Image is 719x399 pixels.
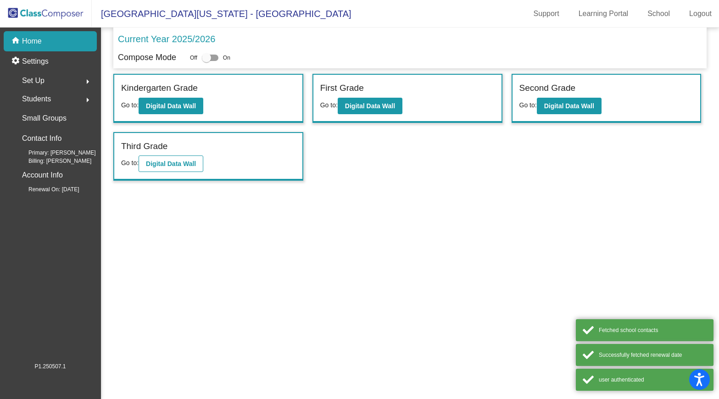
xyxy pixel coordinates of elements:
[121,140,167,153] label: Third Grade
[118,51,176,64] p: Compose Mode
[14,185,79,194] span: Renewal On: [DATE]
[519,82,576,95] label: Second Grade
[11,36,22,47] mat-icon: home
[223,54,230,62] span: On
[537,98,602,114] button: Digital Data Wall
[345,102,395,110] b: Digital Data Wall
[22,93,51,105] span: Students
[519,101,537,109] span: Go to:
[22,56,49,67] p: Settings
[82,94,93,105] mat-icon: arrow_right
[92,6,351,21] span: [GEOGRAPHIC_DATA][US_STATE] - [GEOGRAPHIC_DATA]
[22,169,63,182] p: Account Info
[599,376,707,384] div: user authenticated
[599,326,707,334] div: Fetched school contacts
[121,159,139,166] span: Go to:
[82,76,93,87] mat-icon: arrow_right
[139,98,203,114] button: Digital Data Wall
[544,102,594,110] b: Digital Data Wall
[121,82,198,95] label: Kindergarten Grade
[14,157,91,165] span: Billing: [PERSON_NAME]
[320,82,364,95] label: First Grade
[190,54,197,62] span: Off
[22,132,61,145] p: Contact Info
[22,36,42,47] p: Home
[14,149,96,157] span: Primary: [PERSON_NAME]
[640,6,677,21] a: School
[22,112,67,125] p: Small Groups
[526,6,567,21] a: Support
[121,101,139,109] span: Go to:
[146,160,196,167] b: Digital Data Wall
[599,351,707,359] div: Successfully fetched renewal date
[139,155,203,172] button: Digital Data Wall
[682,6,719,21] a: Logout
[571,6,636,21] a: Learning Portal
[338,98,402,114] button: Digital Data Wall
[320,101,338,109] span: Go to:
[11,56,22,67] mat-icon: settings
[146,102,196,110] b: Digital Data Wall
[22,74,45,87] span: Set Up
[118,32,215,46] p: Current Year 2025/2026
